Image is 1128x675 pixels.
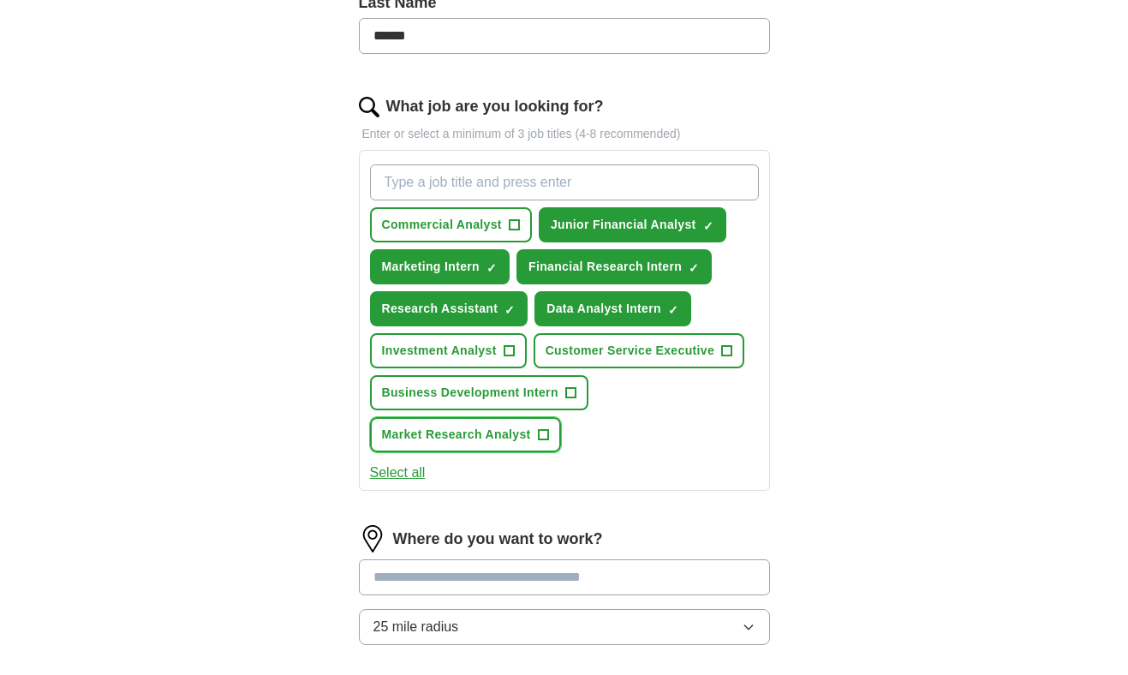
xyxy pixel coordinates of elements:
img: search.png [359,97,379,117]
span: Data Analyst Intern [546,300,661,318]
span: ✓ [504,303,515,317]
button: Junior Financial Analyst✓ [539,207,726,242]
span: Financial Research Intern [528,258,682,276]
button: Financial Research Intern✓ [516,249,712,284]
button: Commercial Analyst [370,207,532,242]
img: location.png [359,525,386,553]
button: Data Analyst Intern✓ [534,291,691,326]
button: Business Development Intern [370,375,588,410]
span: Investment Analyst [382,342,497,360]
span: Junior Financial Analyst [551,216,696,234]
span: Customer Service Executive [546,342,714,360]
label: What job are you looking for? [386,95,604,118]
label: Where do you want to work? [393,528,603,551]
button: Marketing Intern✓ [370,249,510,284]
p: Enter or select a minimum of 3 job titles (4-8 recommended) [359,125,770,143]
span: 25 mile radius [373,617,459,637]
button: Customer Service Executive [534,333,744,368]
span: ✓ [668,303,678,317]
span: Market Research Analyst [382,426,531,444]
span: ✓ [689,261,699,275]
span: Marketing Intern [382,258,480,276]
span: ✓ [703,219,713,233]
button: Market Research Analyst [370,417,561,452]
button: Research Assistant✓ [370,291,528,326]
button: Investment Analyst [370,333,527,368]
input: Type a job title and press enter [370,164,759,200]
button: 25 mile radius [359,609,770,645]
span: Business Development Intern [382,384,558,402]
span: ✓ [486,261,497,275]
span: Research Assistant [382,300,498,318]
span: Commercial Analyst [382,216,502,234]
button: Select all [370,463,426,483]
